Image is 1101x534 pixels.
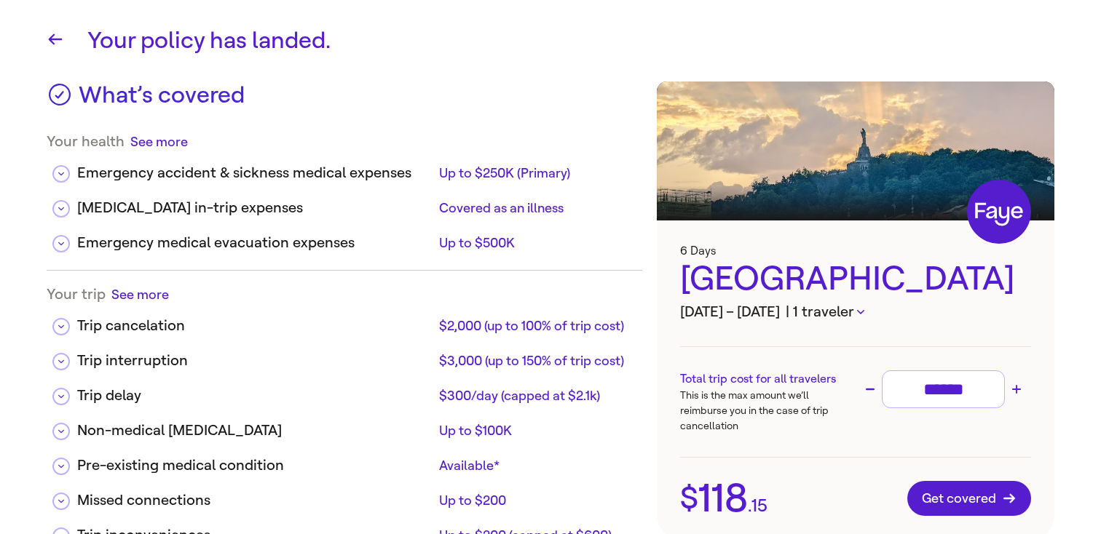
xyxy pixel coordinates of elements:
[439,164,631,182] div: Up to $250K (Primary)
[698,479,748,518] span: 118
[47,303,642,338] div: Trip cancelation$2,000 (up to 100% of trip cost)
[47,443,642,478] div: Pre-existing medical conditionAvailable*
[888,377,998,402] input: Trip cost
[87,23,1054,58] h1: Your policy has landed.
[47,478,642,513] div: Missed connectionsUp to $200
[748,497,751,514] span: .
[77,315,433,337] div: Trip cancelation
[47,132,642,151] div: Your health
[47,151,642,186] div: Emergency accident & sickness medical expensesUp to $250K (Primary)
[439,492,631,509] div: Up to $200
[680,483,698,514] span: $
[77,490,433,511] div: Missed connections
[786,301,864,323] button: | 1 traveler
[77,197,433,219] div: [MEDICAL_DATA] in-trip expenses
[47,408,642,443] div: Non-medical [MEDICAL_DATA]Up to $100K
[680,370,856,388] h3: Total trip cost for all travelers
[47,220,642,255] div: Emergency medical evacuation expensesUp to $500K
[439,422,631,439] div: Up to $100K
[77,350,433,372] div: Trip interruption
[47,285,642,303] div: Your trip
[79,81,245,118] h3: What’s covered
[439,387,631,405] div: $300/day (capped at $2.1k)
[1008,380,1025,398] button: Increase trip cost
[77,455,433,477] div: Pre-existing medical condition
[111,285,169,303] button: See more
[77,162,433,184] div: Emergency accident & sickness medical expenses
[439,234,631,252] div: Up to $500K
[439,199,631,217] div: Covered as an illness
[47,186,642,220] div: [MEDICAL_DATA] in-trip expensesCovered as an illness
[680,258,1031,301] div: [GEOGRAPHIC_DATA]
[77,420,433,442] div: Non-medical [MEDICAL_DATA]
[922,491,1017,506] span: Get covered
[907,481,1031,516] button: Get covered
[751,497,767,514] span: 15
[680,244,1031,258] h3: 6 Days
[439,457,631,474] div: Available*
[439,317,631,335] div: $2,000 (up to 100% of trip cost)
[77,232,433,254] div: Emergency medical evacuation expenses
[680,301,1031,323] h3: [DATE] – [DATE]
[439,352,631,370] div: $3,000 (up to 150% of trip cost)
[861,380,879,398] button: Decrease trip cost
[680,388,856,434] p: This is the max amount we’ll reimburse you in the case of trip cancellation
[47,373,642,408] div: Trip delay$300/day (capped at $2.1k)
[130,132,188,151] button: See more
[47,338,642,373] div: Trip interruption$3,000 (up to 150% of trip cost)
[77,385,433,407] div: Trip delay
